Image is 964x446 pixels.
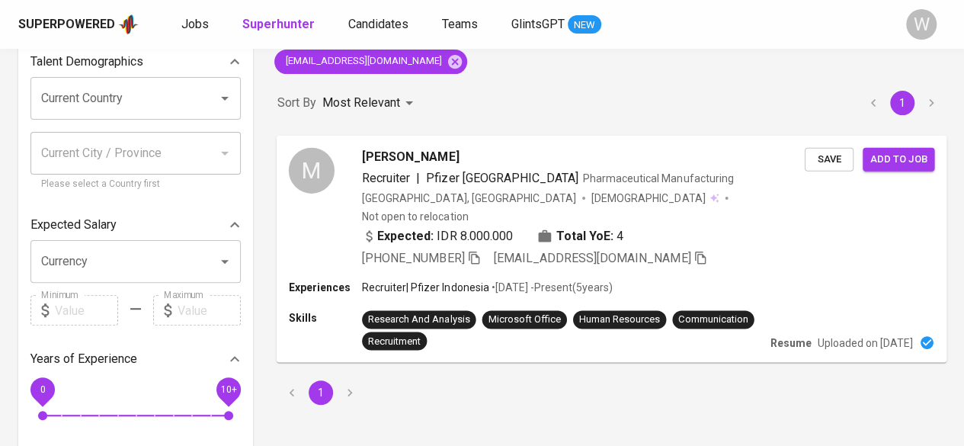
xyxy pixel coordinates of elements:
[362,280,488,295] p: Recruiter | Pfizer Indonesia
[18,16,115,34] div: Superpowered
[818,335,913,350] p: Uploaded on [DATE]
[277,136,946,362] a: M[PERSON_NAME]Recruiter|Pfizer [GEOGRAPHIC_DATA]Pharmaceutical Manufacturing[GEOGRAPHIC_DATA], [G...
[274,54,451,69] span: [EMAIL_ADDRESS][DOMAIN_NAME]
[863,147,934,171] button: Add to job
[289,280,362,295] p: Experiences
[488,312,561,326] div: Microsoft Office
[362,190,576,205] div: [GEOGRAPHIC_DATA], [GEOGRAPHIC_DATA]
[362,170,410,184] span: Recruiter
[30,344,241,374] div: Years of Experience
[242,15,318,34] a: Superhunter
[362,147,459,165] span: [PERSON_NAME]
[277,380,364,405] nav: pagination navigation
[568,18,601,33] span: NEW
[591,190,707,205] span: [DEMOGRAPHIC_DATA]
[214,88,235,109] button: Open
[583,172,734,184] span: Pharmaceutical Manufacturing
[289,147,335,193] div: M
[178,295,241,326] input: Value
[181,17,209,31] span: Jobs
[322,94,400,112] p: Most Relevant
[812,150,846,168] span: Save
[377,226,434,245] b: Expected:
[362,208,468,223] p: Not open to relocation
[426,170,578,184] span: Pfizer [GEOGRAPHIC_DATA]
[489,280,613,295] p: • [DATE] - Present ( 5 years )
[870,150,927,168] span: Add to job
[214,251,235,272] button: Open
[118,13,139,36] img: app logo
[348,17,408,31] span: Candidates
[442,15,481,34] a: Teams
[41,177,230,192] p: Please select a Country first
[511,15,601,34] a: GlintsGPT NEW
[30,350,137,368] p: Years of Experience
[805,147,854,171] button: Save
[890,91,914,115] button: page 1
[220,384,236,395] span: 10+
[18,13,139,36] a: Superpoweredapp logo
[289,310,362,326] p: Skills
[274,50,467,74] div: [EMAIL_ADDRESS][DOMAIN_NAME]
[30,210,241,240] div: Expected Salary
[40,384,45,395] span: 0
[30,47,241,77] div: Talent Demographics
[770,335,812,350] p: Resume
[30,216,117,234] p: Expected Salary
[678,312,748,326] div: Communication
[348,15,412,34] a: Candidates
[55,295,118,326] input: Value
[368,312,469,326] div: Research And Analysis
[859,91,946,115] nav: pagination navigation
[362,251,464,265] span: [PHONE_NUMBER]
[30,53,143,71] p: Talent Demographics
[494,251,691,265] span: [EMAIL_ADDRESS][DOMAIN_NAME]
[368,334,421,348] div: Recruitment
[416,168,420,187] span: |
[579,312,660,326] div: Human Resources
[362,226,513,245] div: IDR 8.000.000
[277,94,316,112] p: Sort By
[309,380,333,405] button: page 1
[242,17,315,31] b: Superhunter
[442,17,478,31] span: Teams
[322,89,418,117] div: Most Relevant
[511,17,565,31] span: GlintsGPT
[181,15,212,34] a: Jobs
[617,226,623,245] span: 4
[906,9,937,40] div: W
[556,226,613,245] b: Total YoE:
